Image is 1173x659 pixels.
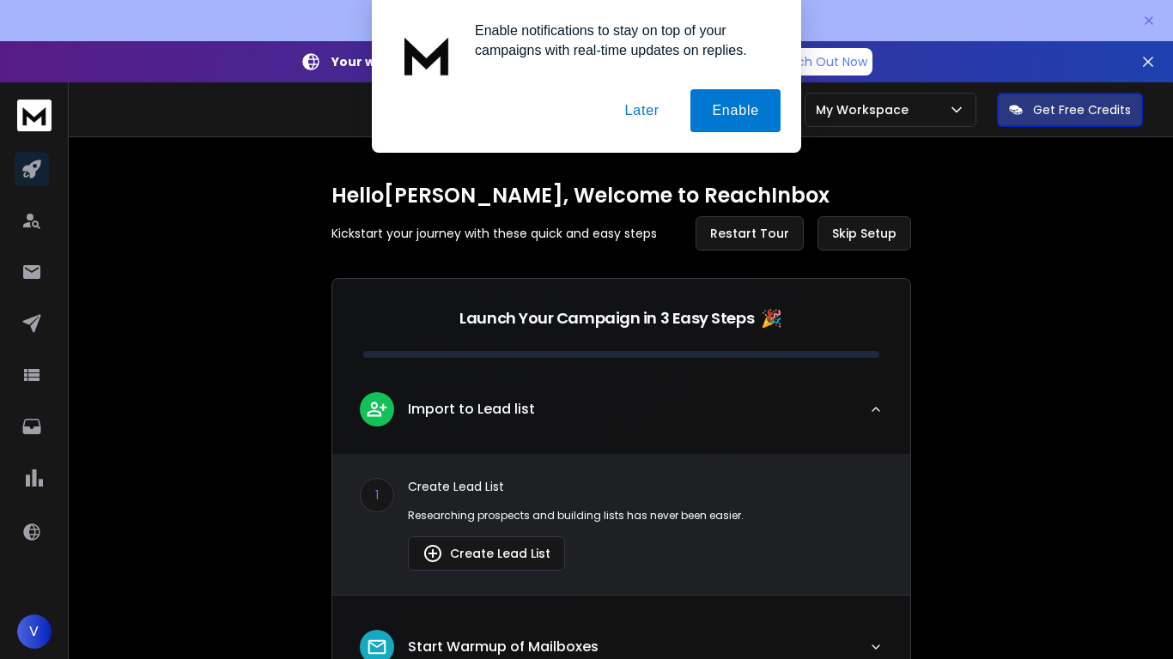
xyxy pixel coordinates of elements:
[366,636,388,658] img: lead
[408,637,599,657] p: Start Warmup of Mailboxes
[331,182,911,209] h1: Hello [PERSON_NAME] , Welcome to ReachInbox
[832,225,896,242] span: Skip Setup
[408,509,883,523] p: Researching prospects and building lists has never been easier.
[332,454,910,595] div: leadImport to Lead list
[17,614,52,649] button: V
[366,398,388,420] img: lead
[408,478,883,495] p: Create Lead List
[817,216,911,251] button: Skip Setup
[461,21,781,60] div: Enable notifications to stay on top of your campaigns with real-time updates on replies.
[761,306,782,330] span: 🎉
[332,378,910,454] button: leadImport to Lead list
[408,536,565,571] button: Create Lead List
[392,21,461,89] img: notification icon
[331,225,657,242] p: Kickstart your journey with these quick and easy steps
[696,216,804,251] button: Restart Tour
[422,543,443,564] img: lead
[690,89,781,132] button: Enable
[603,89,680,132] button: Later
[360,478,394,512] div: 1
[459,306,754,330] p: Launch Your Campaign in 3 Easy Steps
[408,399,535,420] p: Import to Lead list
